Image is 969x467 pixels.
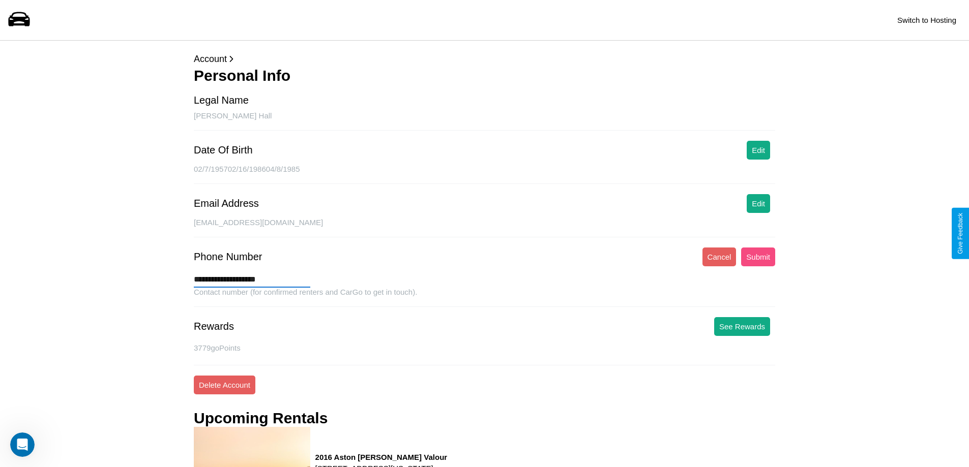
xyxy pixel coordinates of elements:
[315,453,448,461] h3: 2016 Aston [PERSON_NAME] Valour
[194,376,255,394] button: Delete Account
[194,111,775,131] div: [PERSON_NAME] Hall
[194,51,775,67] p: Account
[957,213,964,254] div: Give Feedback
[194,144,253,156] div: Date Of Birth
[714,317,770,336] button: See Rewards
[747,194,770,213] button: Edit
[194,410,328,427] h3: Upcoming Rentals
[194,67,775,84] h3: Personal Info
[194,198,259,209] div: Email Address
[194,288,775,307] div: Contact number (for confirmed renters and CarGo to get in touch).
[194,341,775,355] p: 3779 goPoints
[194,218,775,237] div: [EMAIL_ADDRESS][DOMAIN_NAME]
[194,95,249,106] div: Legal Name
[194,165,775,184] div: 02/7/195702/16/198604/8/1985
[892,11,961,29] button: Switch to Hosting
[10,432,35,457] iframe: Intercom live chat
[194,251,262,263] div: Phone Number
[702,247,737,266] button: Cancel
[741,247,775,266] button: Submit
[747,141,770,160] button: Edit
[194,321,234,332] div: Rewards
